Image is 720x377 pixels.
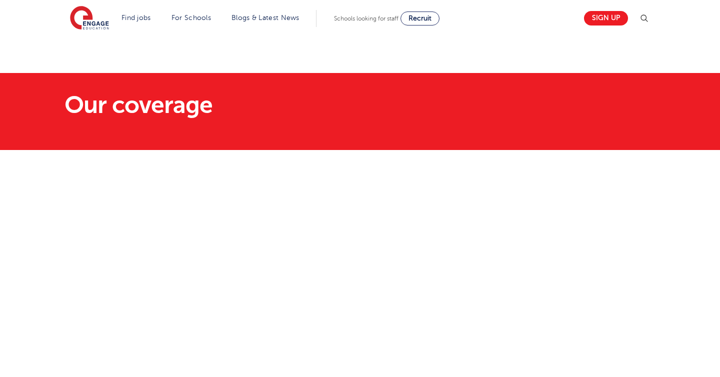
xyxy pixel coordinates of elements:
[334,15,398,22] span: Schools looking for staff
[584,11,628,25] a: Sign up
[171,14,211,21] a: For Schools
[70,6,109,31] img: Engage Education
[121,14,151,21] a: Find jobs
[231,14,299,21] a: Blogs & Latest News
[400,11,439,25] a: Recruit
[408,14,431,22] span: Recruit
[64,93,454,117] h1: Our coverage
